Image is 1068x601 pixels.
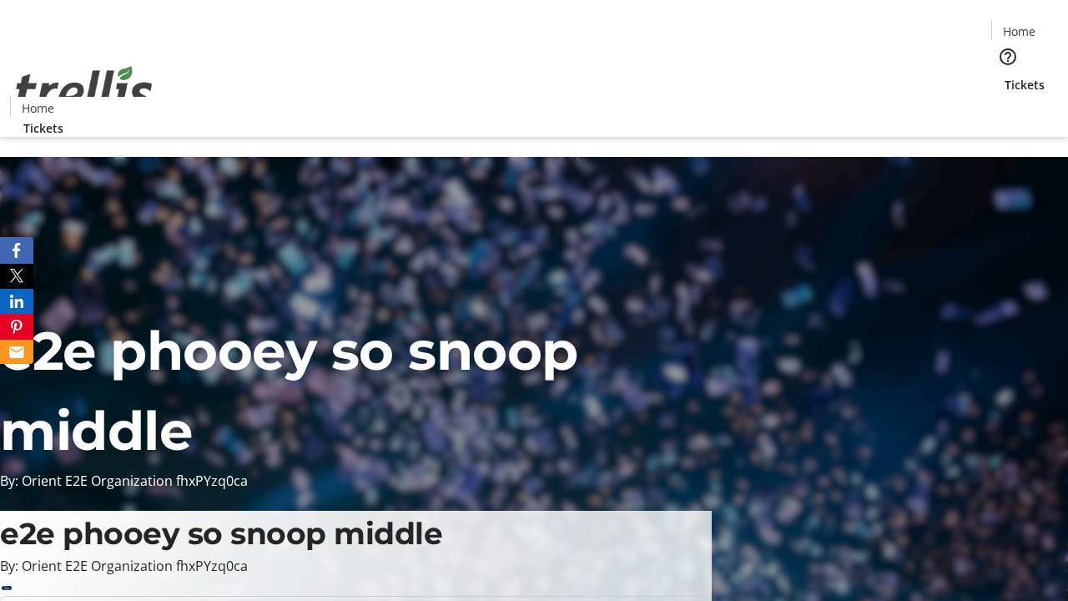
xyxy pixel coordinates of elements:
span: Home [1003,23,1035,40]
a: Tickets [991,76,1058,93]
a: Home [11,99,64,117]
a: Home [992,23,1045,40]
img: Orient E2E Organization fhxPYzq0ca's Logo [10,48,159,131]
button: Help [991,40,1025,73]
span: Tickets [23,119,63,137]
a: Tickets [10,119,77,137]
button: Cart [991,93,1025,127]
span: Tickets [1005,76,1045,93]
span: Home [22,99,54,117]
